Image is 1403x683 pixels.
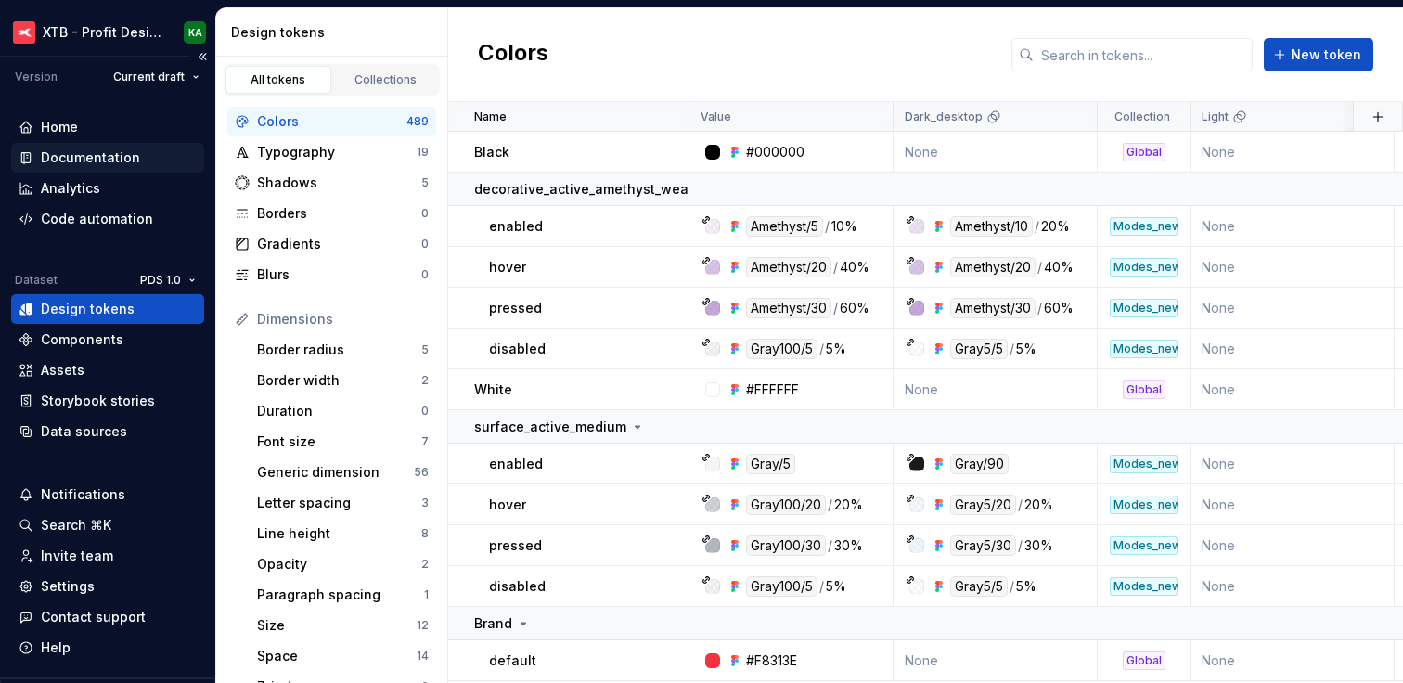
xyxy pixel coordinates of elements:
[1110,299,1178,317] div: Modes_new
[1110,258,1178,277] div: Modes_new
[227,199,436,228] a: Borders0
[257,204,421,223] div: Borders
[1041,216,1070,237] div: 20%
[421,526,429,541] div: 8
[833,257,838,277] div: /
[1114,110,1170,124] p: Collection
[489,217,543,236] p: enabled
[1123,380,1165,399] div: Global
[1202,110,1229,124] p: Light
[746,339,817,359] div: Gray100/5
[894,640,1098,681] td: None
[1191,640,1395,681] td: None
[1191,329,1395,369] td: None
[421,496,429,510] div: 3
[950,454,1009,474] div: Gray/90
[250,488,436,518] a: Letter spacing3
[41,210,153,228] div: Code automation
[132,267,204,293] button: PDS 1.0
[11,417,204,446] a: Data sources
[417,649,429,664] div: 14
[746,495,826,515] div: Gray100/20
[257,647,417,665] div: Space
[746,298,831,318] div: Amethyst/30
[1016,576,1036,597] div: 5%
[826,339,846,359] div: 5%
[1110,577,1178,596] div: Modes_new
[1110,340,1178,358] div: Modes_new
[826,576,846,597] div: 5%
[140,273,181,288] span: PDS 1.0
[11,294,204,324] a: Design tokens
[474,614,512,633] p: Brand
[250,396,436,426] a: Duration0
[894,132,1098,173] td: None
[250,335,436,365] a: Border radius5
[1191,288,1395,329] td: None
[1291,45,1361,64] span: New token
[828,535,832,556] div: /
[1034,38,1253,71] input: Search in tokens...
[1110,455,1178,473] div: Modes_new
[950,576,1008,597] div: Gray5/5
[414,465,429,480] div: 56
[746,143,804,161] div: #000000
[250,366,436,395] a: Border width2
[257,616,417,635] div: Size
[424,587,429,602] div: 1
[15,70,58,84] div: Version
[257,143,417,161] div: Typography
[250,641,436,671] a: Space14
[1110,536,1178,555] div: Modes_new
[41,608,146,626] div: Contact support
[1016,339,1036,359] div: 5%
[11,541,204,571] a: Invite team
[250,580,436,610] a: Paragraph spacing1
[11,510,204,540] button: Search ⌘K
[11,572,204,601] a: Settings
[1191,247,1395,288] td: None
[489,536,542,555] p: pressed
[232,72,325,87] div: All tokens
[250,457,436,487] a: Generic dimension56
[950,495,1016,515] div: Gray5/20
[227,229,436,259] a: Gradients0
[819,576,824,597] div: /
[421,342,429,357] div: 5
[250,549,436,579] a: Opacity2
[746,454,795,474] div: Gray/5
[1191,525,1395,566] td: None
[257,112,406,131] div: Colors
[113,70,185,84] span: Current draft
[1264,38,1373,71] button: New token
[905,110,983,124] p: Dark_desktop
[474,110,507,124] p: Name
[1191,369,1395,410] td: None
[421,267,429,282] div: 0
[421,557,429,572] div: 2
[257,494,421,512] div: Letter spacing
[11,174,204,203] a: Analytics
[257,341,421,359] div: Border radius
[227,260,436,290] a: Blurs0
[825,216,830,237] div: /
[406,114,429,129] div: 489
[1191,484,1395,525] td: None
[1018,495,1023,515] div: /
[188,25,202,40] div: KA
[489,577,546,596] p: disabled
[1191,444,1395,484] td: None
[1191,132,1395,173] td: None
[746,535,826,556] div: Gray100/30
[105,64,208,90] button: Current draft
[1044,257,1074,277] div: 40%
[489,258,526,277] p: hover
[831,216,857,237] div: 10%
[701,110,731,124] p: Value
[1037,257,1042,277] div: /
[257,524,421,543] div: Line height
[257,586,424,604] div: Paragraph spacing
[421,237,429,251] div: 0
[340,72,432,87] div: Collections
[41,179,100,198] div: Analytics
